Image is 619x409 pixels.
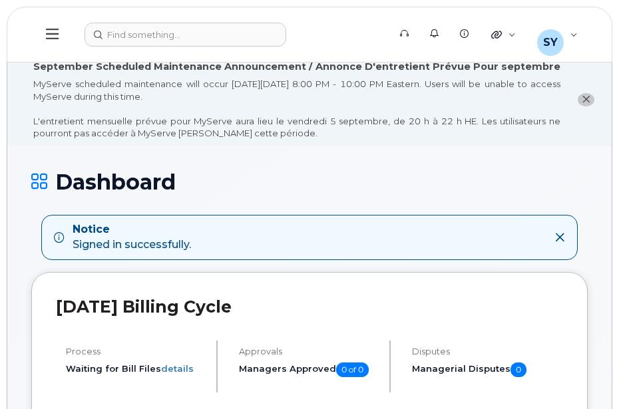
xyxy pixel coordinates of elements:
a: details [161,363,194,374]
h4: Approvals [239,346,378,356]
span: 0 of 0 [336,362,369,377]
div: MyServe scheduled maintenance will occur [DATE][DATE] 8:00 PM - 10:00 PM Eastern. Users will be u... [33,78,560,140]
h5: Managerial Disputes [412,362,563,377]
h2: [DATE] Billing Cycle [56,297,563,317]
h5: Managers Approved [239,362,378,377]
h4: Process [66,346,205,356]
h1: Dashboard [31,170,588,194]
button: close notification [578,93,594,107]
strong: Notice [73,222,191,237]
li: Waiting for Bill Files [66,362,205,375]
div: September Scheduled Maintenance Announcement / Annonce D'entretient Prévue Pour septembre [33,60,560,74]
span: 0 [511,362,526,377]
h4: Disputes [412,346,563,356]
div: Signed in successfully. [73,222,191,253]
